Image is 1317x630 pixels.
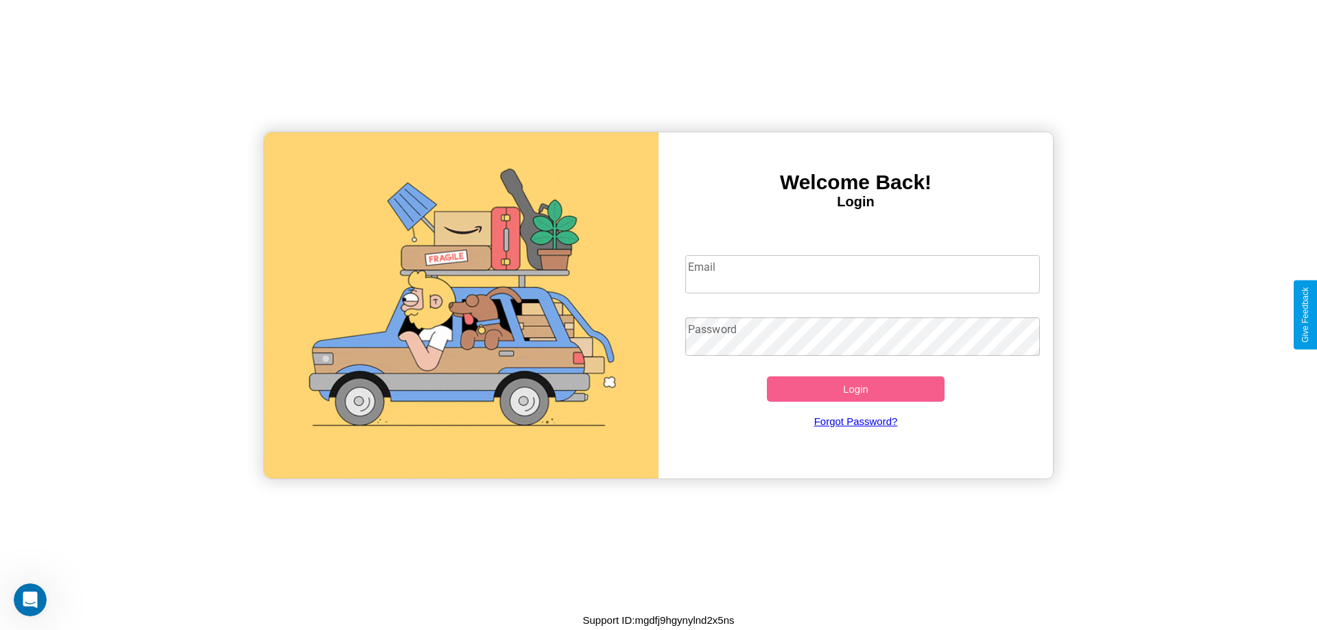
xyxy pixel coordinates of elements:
[14,583,47,616] iframe: Intercom live chat
[767,376,945,402] button: Login
[678,402,1034,441] a: Forgot Password?
[264,132,658,478] img: gif
[658,171,1053,194] h3: Welcome Back!
[658,194,1053,210] h4: Login
[583,611,735,629] p: Support ID: mgdfj9hgynylnd2x5ns
[1301,287,1310,343] div: Give Feedback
